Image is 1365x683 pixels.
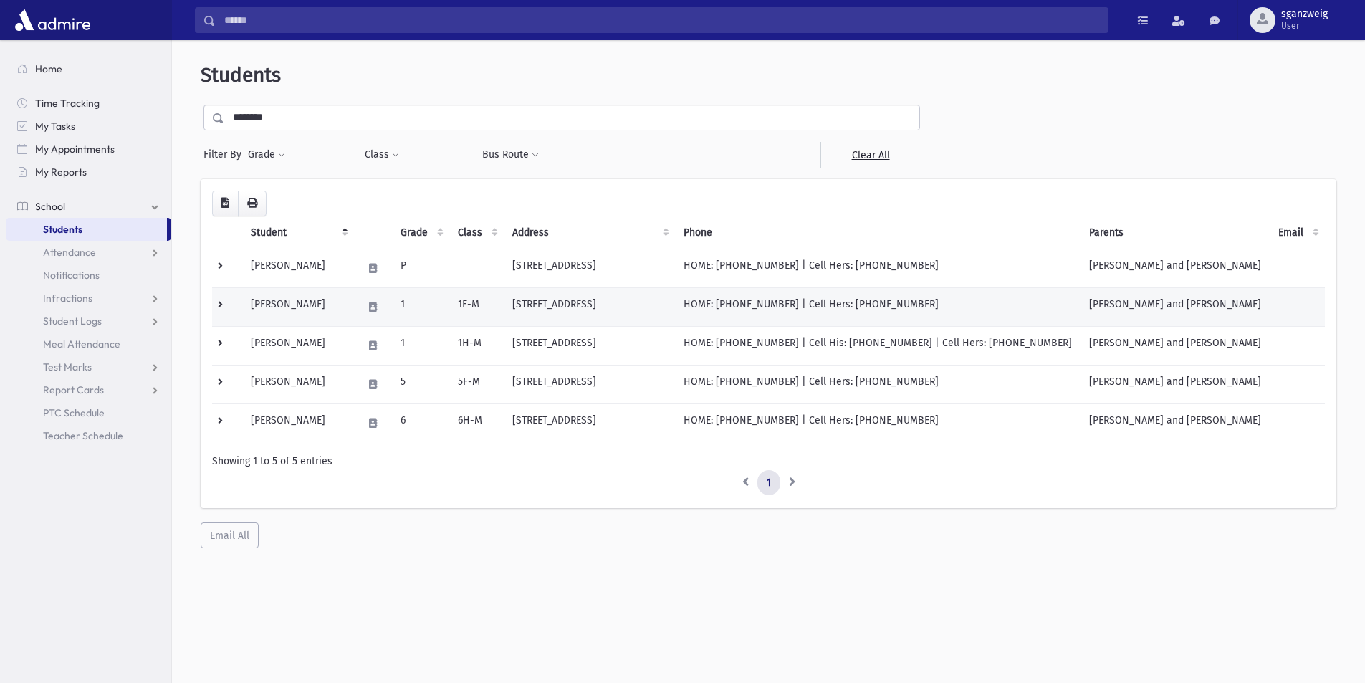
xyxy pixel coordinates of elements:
[392,326,449,365] td: 1
[392,216,449,249] th: Grade: activate to sort column ascending
[675,216,1081,249] th: Phone
[449,326,504,365] td: 1H-M
[35,62,62,75] span: Home
[238,191,267,216] button: Print
[449,403,504,442] td: 6H-M
[242,216,354,249] th: Student: activate to sort column descending
[392,249,449,287] td: P
[6,333,171,355] a: Meal Attendance
[242,249,354,287] td: [PERSON_NAME]
[242,403,354,442] td: [PERSON_NAME]
[820,142,920,168] a: Clear All
[6,310,171,333] a: Student Logs
[35,166,87,178] span: My Reports
[675,249,1081,287] td: HOME: [PHONE_NUMBER] | Cell Hers: [PHONE_NUMBER]
[6,57,171,80] a: Home
[6,241,171,264] a: Attendance
[43,269,100,282] span: Notifications
[35,97,100,110] span: Time Tracking
[1081,365,1270,403] td: [PERSON_NAME] and [PERSON_NAME]
[1270,216,1325,249] th: Email: activate to sort column ascending
[1281,9,1328,20] span: sganzweig
[482,142,540,168] button: Bus Route
[212,454,1325,469] div: Showing 1 to 5 of 5 entries
[11,6,94,34] img: AdmirePro
[43,246,96,259] span: Attendance
[43,315,102,328] span: Student Logs
[6,355,171,378] a: Test Marks
[247,142,286,168] button: Grade
[504,249,675,287] td: [STREET_ADDRESS]
[43,360,92,373] span: Test Marks
[6,138,171,161] a: My Appointments
[43,429,123,442] span: Teacher Schedule
[212,191,239,216] button: CSV
[392,287,449,326] td: 1
[449,287,504,326] td: 1F-M
[1281,20,1328,32] span: User
[675,365,1081,403] td: HOME: [PHONE_NUMBER] | Cell Hers: [PHONE_NUMBER]
[43,223,82,236] span: Students
[392,403,449,442] td: 6
[364,142,400,168] button: Class
[6,401,171,424] a: PTC Schedule
[6,378,171,401] a: Report Cards
[242,287,354,326] td: [PERSON_NAME]
[1081,287,1270,326] td: [PERSON_NAME] and [PERSON_NAME]
[201,63,281,87] span: Students
[43,383,104,396] span: Report Cards
[43,292,92,305] span: Infractions
[6,218,167,241] a: Students
[1081,326,1270,365] td: [PERSON_NAME] and [PERSON_NAME]
[6,264,171,287] a: Notifications
[35,200,65,213] span: School
[504,403,675,442] td: [STREET_ADDRESS]
[757,470,780,496] a: 1
[504,216,675,249] th: Address: activate to sort column ascending
[203,147,247,162] span: Filter By
[216,7,1108,33] input: Search
[504,326,675,365] td: [STREET_ADDRESS]
[6,424,171,447] a: Teacher Schedule
[35,143,115,156] span: My Appointments
[242,365,354,403] td: [PERSON_NAME]
[6,161,171,183] a: My Reports
[675,287,1081,326] td: HOME: [PHONE_NUMBER] | Cell Hers: [PHONE_NUMBER]
[6,92,171,115] a: Time Tracking
[1081,216,1270,249] th: Parents
[43,406,105,419] span: PTC Schedule
[449,365,504,403] td: 5F-M
[675,403,1081,442] td: HOME: [PHONE_NUMBER] | Cell Hers: [PHONE_NUMBER]
[392,365,449,403] td: 5
[504,287,675,326] td: [STREET_ADDRESS]
[6,287,171,310] a: Infractions
[201,522,259,548] button: Email All
[43,338,120,350] span: Meal Attendance
[35,120,75,133] span: My Tasks
[1081,249,1270,287] td: [PERSON_NAME] and [PERSON_NAME]
[449,216,504,249] th: Class: activate to sort column ascending
[242,326,354,365] td: [PERSON_NAME]
[675,326,1081,365] td: HOME: [PHONE_NUMBER] | Cell His: [PHONE_NUMBER] | Cell Hers: [PHONE_NUMBER]
[504,365,675,403] td: [STREET_ADDRESS]
[6,195,171,218] a: School
[6,115,171,138] a: My Tasks
[1081,403,1270,442] td: [PERSON_NAME] and [PERSON_NAME]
